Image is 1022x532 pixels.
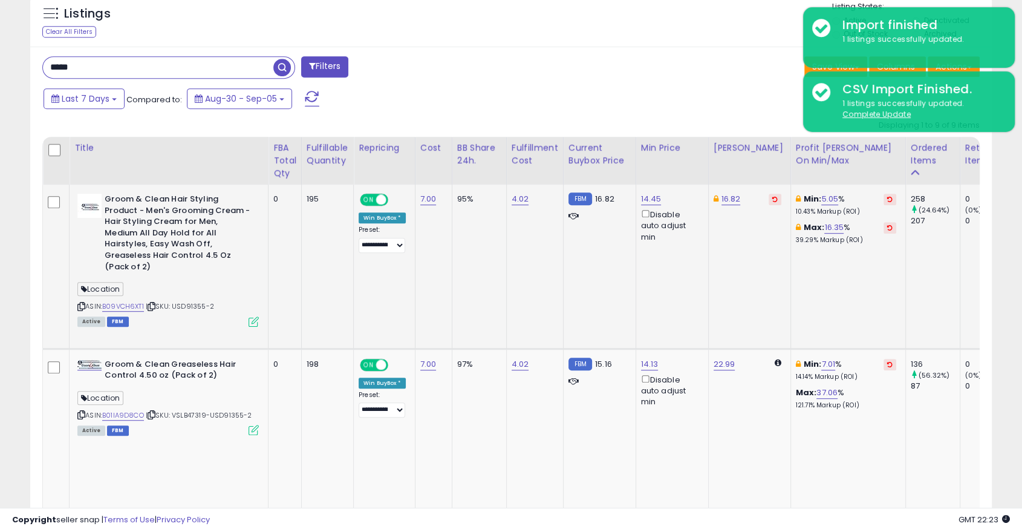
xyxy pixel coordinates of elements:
[911,381,960,392] div: 87
[833,34,1006,45] div: 1 listings successfully updated.
[42,26,96,38] div: Clear All Filters
[457,142,501,167] div: BB Share 24h.
[420,358,437,370] a: 7.00
[359,226,406,253] div: Preset:
[187,88,292,109] button: Aug-30 - Sep-05
[359,378,406,389] div: Win BuyBox *
[105,194,252,275] b: Groom & Clean Hair Styling Product - Men's Grooming Cream - Hair Styling Cream for Men, Medium Al...
[107,425,129,436] span: FBM
[965,215,1014,226] div: 0
[77,359,259,435] div: ASIN:
[641,193,662,205] a: 14.45
[816,387,838,399] a: 37.06
[77,194,259,326] div: ASIN:
[965,359,1014,370] div: 0
[804,193,822,205] b: Min:
[568,192,592,205] small: FBM
[205,93,277,105] span: Aug-30 - Sep-05
[824,222,844,234] a: 16.35
[77,391,123,405] span: Location
[12,514,56,525] strong: Copyright
[714,142,786,154] div: [PERSON_NAME]
[833,98,1006,120] div: 1 listings successfully updated.
[796,208,896,216] p: 10.43% Markup (ROI)
[714,358,735,370] a: 22.99
[641,358,659,370] a: 14.13
[77,425,105,436] span: All listings currently available for purchase on Amazon
[105,359,252,384] b: Groom & Clean Greaseless Hair Control 4.50 oz (Pack of 2)
[919,205,949,215] small: (24.64%)
[796,222,896,245] div: %
[126,94,182,105] span: Compared to:
[512,358,529,370] a: 4.02
[790,137,905,185] th: The percentage added to the cost of goods (COGS) that forms the calculator for Min & Max prices.
[641,208,699,243] div: Disable auto adjust min
[842,109,911,119] u: Complete Update
[911,215,960,226] div: 207
[359,212,406,223] div: Win BuyBox *
[77,194,102,218] img: 31r325v+vwL._SL40_.jpg
[595,193,614,205] span: 16.82
[12,514,210,526] div: seller snap | |
[301,56,348,77] button: Filters
[911,194,960,205] div: 258
[965,194,1014,205] div: 0
[796,373,896,381] p: 14.14% Markup (ROI)
[64,5,111,22] h5: Listings
[568,358,592,370] small: FBM
[833,16,1006,34] div: Import finished
[965,205,982,215] small: (0%)
[146,410,252,420] span: | SKU: VSLB47319-USD91355-2
[386,195,406,205] span: OFF
[420,193,437,205] a: 7.00
[796,359,896,381] div: %
[804,222,825,233] b: Max:
[796,194,896,216] div: %
[146,301,214,311] span: | SKU: USD91355-2
[595,358,612,370] span: 15.16
[107,317,129,327] span: FBM
[44,88,125,109] button: Last 7 Days
[273,142,296,180] div: FBA Total Qty
[157,514,210,525] a: Privacy Policy
[361,360,376,370] span: ON
[804,358,822,370] b: Min:
[62,93,109,105] span: Last 7 Days
[361,195,376,205] span: ON
[833,80,1006,98] div: CSV Import Finished.
[832,1,992,13] p: Listing States:
[911,359,960,370] div: 136
[457,194,497,205] div: 95%
[796,401,896,410] p: 121.71% Markup (ROI)
[359,142,410,154] div: Repricing
[959,514,1010,525] span: 2025-09-13 22:23 GMT
[965,381,1014,392] div: 0
[103,514,155,525] a: Terms of Use
[273,194,292,205] div: 0
[568,142,631,167] div: Current Buybox Price
[102,410,144,421] a: B01IA9D8CO
[386,360,406,370] span: OFF
[965,370,982,380] small: (0%)
[804,56,867,77] button: Save View
[307,194,344,205] div: 195
[796,387,817,398] b: Max:
[821,193,838,205] a: 5.05
[457,359,497,370] div: 97%
[796,387,896,410] div: %
[641,142,703,154] div: Min Price
[911,142,955,167] div: Ordered Items
[919,370,949,380] small: (56.32%)
[821,358,835,370] a: 7.01
[273,359,292,370] div: 0
[512,193,529,205] a: 4.02
[307,142,348,167] div: Fulfillable Quantity
[77,360,102,369] img: 41YBKCM9+HL._SL40_.jpg
[74,142,263,154] div: Title
[102,301,144,312] a: B09VCH6XT1
[359,391,406,418] div: Preset:
[796,236,896,245] p: 39.29% Markup (ROI)
[796,142,900,167] div: Profit [PERSON_NAME] on Min/Max
[721,193,741,205] a: 16.82
[641,373,699,408] div: Disable auto adjust min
